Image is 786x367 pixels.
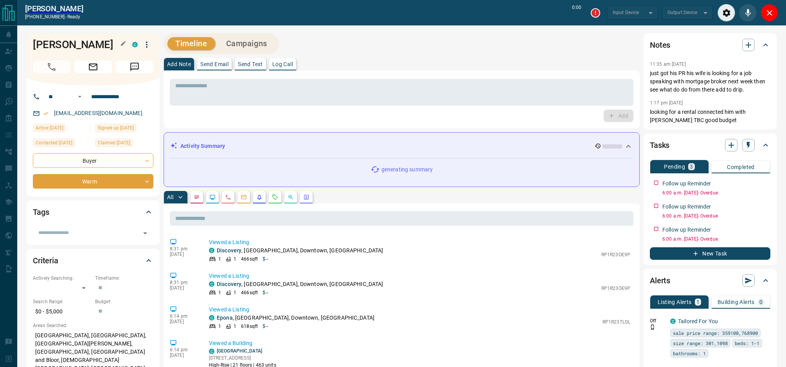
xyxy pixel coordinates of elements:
[727,164,755,170] p: Completed
[241,323,258,330] p: 618 sqft
[673,339,728,347] span: size range: 301,1098
[658,299,692,305] p: Listing Alerts
[217,348,262,354] a: [GEOGRAPHIC_DATA]
[36,139,72,147] span: Contacted [DATE]
[209,248,214,253] div: condos.ca
[662,212,770,219] p: 6:00 a.m. [DATE] - Overdue
[718,4,735,22] div: Audio Settings
[217,281,241,287] a: Discovery
[650,39,670,51] h2: Notes
[33,305,91,318] p: $0 - $5,000
[33,38,121,51] h1: [PERSON_NAME]
[234,289,236,296] p: 1
[650,139,669,151] h2: Tasks
[662,203,711,211] p: Follow up Reminder
[678,318,718,324] a: Tailored For You
[209,272,630,280] p: Viewed a Listing
[696,299,700,305] p: 1
[218,289,221,296] p: 1
[263,289,268,296] p: $--
[67,14,81,20] span: ready
[170,139,633,153] div: Activity Summary
[664,164,685,169] p: Pending
[650,317,665,324] p: Off
[303,194,309,200] svg: Agent Actions
[718,299,755,305] p: Building Alerts
[218,255,221,263] p: 1
[761,4,778,22] div: Close
[25,4,83,13] a: [PERSON_NAME]
[381,166,433,174] p: generating summary
[33,206,49,218] h2: Tags
[234,255,236,263] p: 1
[95,139,153,149] div: Mon Feb 14 2022
[650,36,770,54] div: Notes
[670,318,676,324] div: condos.ca
[218,323,221,330] p: 1
[43,111,49,116] svg: Email Verified
[170,313,197,319] p: 6:14 pm
[170,347,197,353] p: 6:14 pm
[116,61,153,73] span: Message
[650,274,670,287] h2: Alerts
[263,323,268,330] p: $--
[209,354,276,362] p: [STREET_ADDRESS]
[33,251,153,270] div: Criteria
[167,194,173,200] p: All
[759,299,763,305] p: 0
[263,255,268,263] p: $--
[25,13,83,20] p: [PHONE_NUMBER] -
[33,124,91,135] div: Sat Aug 09 2025
[217,315,233,321] a: Epona
[690,164,693,169] p: 3
[33,174,153,189] div: Warm
[217,314,374,322] p: , [GEOGRAPHIC_DATA], Downtown, [GEOGRAPHIC_DATA]
[217,280,383,288] p: , [GEOGRAPHIC_DATA], Downtown, [GEOGRAPHIC_DATA]
[650,136,770,155] div: Tasks
[650,69,770,94] p: just got his PR his wife is looking for a job speaking with mortgage broker next week then see wh...
[209,306,630,314] p: Viewed a Listing
[673,329,758,337] span: sale price range: 359100,768900
[200,61,228,67] p: Send Email
[170,285,197,291] p: [DATE]
[603,318,630,326] p: RP1R23TLGL
[601,251,630,258] p: RP1R23OE9P
[33,139,91,149] div: Tue Aug 05 2025
[74,61,112,73] span: Email
[194,194,200,200] svg: Notes
[234,323,236,330] p: 1
[33,298,91,305] p: Search Range:
[170,319,197,324] p: [DATE]
[650,108,770,124] p: looking for a rental connected him with [PERSON_NAME] TBC good budget
[170,252,197,257] p: [DATE]
[98,139,130,147] span: Claimed [DATE]
[735,339,759,347] span: beds: 1-1
[209,281,214,287] div: condos.ca
[170,353,197,358] p: [DATE]
[217,246,383,255] p: , [GEOGRAPHIC_DATA], Downtown, [GEOGRAPHIC_DATA]
[33,275,91,282] p: Actively Searching:
[33,254,58,267] h2: Criteria
[272,61,293,67] p: Log Call
[33,61,70,73] span: Call
[180,142,225,150] p: Activity Summary
[54,110,142,116] a: [EMAIL_ADDRESS][DOMAIN_NAME]
[209,194,216,200] svg: Lead Browsing Activity
[209,238,630,246] p: Viewed a Listing
[33,322,153,329] p: Areas Searched:
[241,255,258,263] p: 466 sqft
[662,226,711,234] p: Follow up Reminder
[209,339,630,347] p: Viewed a Building
[650,100,683,106] p: 1:17 pm [DATE]
[132,42,138,47] div: condos.ca
[95,275,153,282] p: Timeframe:
[739,4,757,22] div: Mute
[650,271,770,290] div: Alerts
[95,124,153,135] div: Mon Feb 14 2022
[33,153,153,168] div: Buyer
[36,124,63,132] span: Active [DATE]
[209,349,214,354] div: condos.ca
[170,280,197,285] p: 8:31 pm
[662,236,770,243] p: 6:00 a.m. [DATE] - Overdue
